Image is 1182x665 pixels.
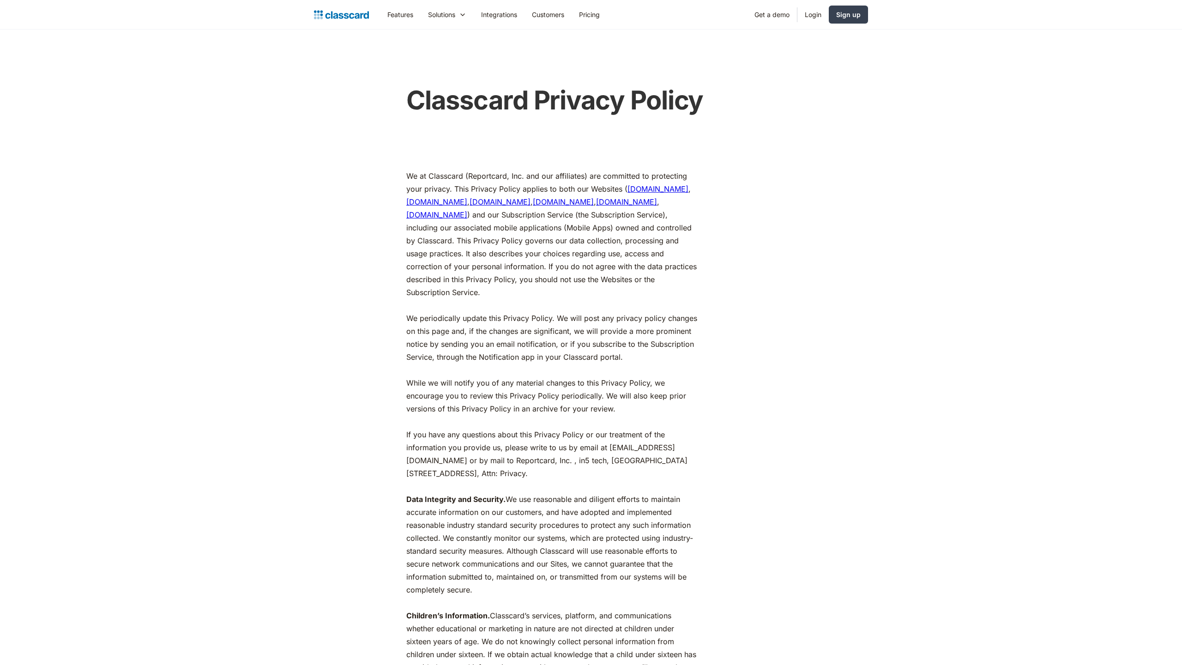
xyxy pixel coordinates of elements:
a: Logo [314,8,369,21]
a: Sign up [829,6,868,24]
div: Solutions [421,4,474,25]
a: Login [797,4,829,25]
a: [DOMAIN_NAME] [596,197,657,206]
a: Features [380,4,421,25]
h1: Classcard Privacy Policy [406,85,766,116]
a: Customers [525,4,572,25]
div: Sign up [836,10,861,19]
a: [DOMAIN_NAME] [533,197,594,206]
a: Integrations [474,4,525,25]
a: Get a demo [747,4,797,25]
a: [DOMAIN_NAME] [470,197,531,206]
div: Solutions [428,10,455,19]
a: [DOMAIN_NAME] [406,197,467,206]
a: Pricing [572,4,607,25]
strong: Children’s Information. [406,611,490,620]
a: [DOMAIN_NAME] [627,184,688,193]
strong: Data Integrity and Security. [406,495,506,504]
a: [DOMAIN_NAME] [406,210,467,219]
